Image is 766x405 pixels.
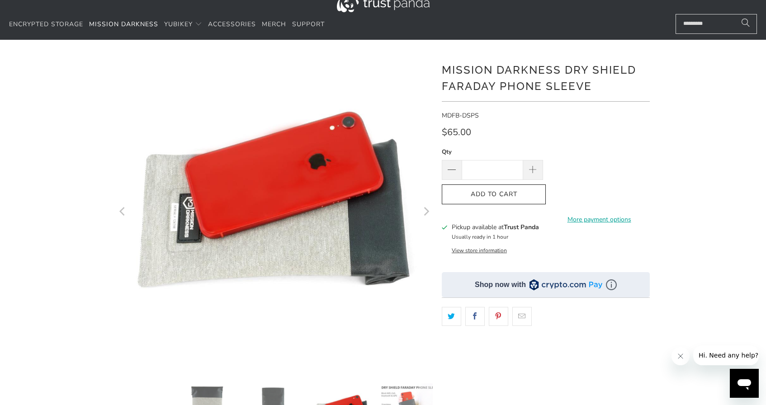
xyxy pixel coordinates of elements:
[419,53,433,370] button: Next
[676,14,757,34] input: Search...
[442,342,650,372] iframe: Reviews Widget
[730,369,759,398] iframe: Button to launch messaging window
[9,14,325,35] nav: Translation missing: en.navigation.header.main_nav
[292,14,325,35] a: Support
[116,53,130,370] button: Previous
[442,307,461,326] a: Share this on Twitter
[442,147,543,157] label: Qty
[465,307,485,326] a: Share this on Facebook
[442,111,479,120] span: MDFB-DSPS
[164,14,202,35] summary: YubiKey
[693,345,759,365] iframe: Message from company
[262,20,286,28] span: Merch
[504,223,539,231] b: Trust Panda
[89,14,158,35] a: Mission Darkness
[671,347,690,365] iframe: Close message
[116,53,433,370] a: Mission Darkness Dry Shield Faraday Phone Sleeve - Trust Panda
[208,20,256,28] span: Accessories
[452,222,539,232] h3: Pickup available at
[208,14,256,35] a: Accessories
[475,280,526,290] div: Shop now with
[451,191,536,198] span: Add to Cart
[442,60,650,94] h1: Mission Darkness Dry Shield Faraday Phone Sleeve
[489,307,508,326] a: Share this on Pinterest
[262,14,286,35] a: Merch
[734,14,757,34] button: Search
[9,20,83,28] span: Encrypted Storage
[89,20,158,28] span: Mission Darkness
[292,20,325,28] span: Support
[548,215,650,225] a: More payment options
[452,233,508,240] small: Usually ready in 1 hour
[452,247,507,254] button: View store information
[164,20,193,28] span: YubiKey
[512,307,532,326] a: Email this to a friend
[9,14,83,35] a: Encrypted Storage
[442,126,471,138] span: $65.00
[442,184,546,205] button: Add to Cart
